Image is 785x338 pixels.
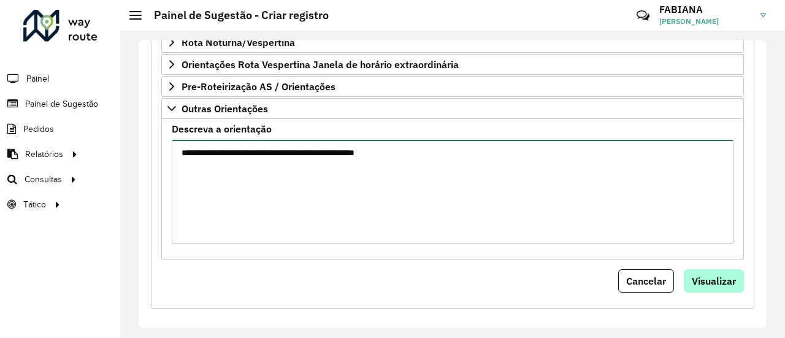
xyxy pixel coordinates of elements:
a: Outras Orientações [161,98,744,119]
span: Painel de Sugestão [25,98,98,110]
button: Visualizar [684,269,744,293]
span: [PERSON_NAME] [659,16,751,27]
span: Visualizar [692,275,736,287]
span: Relatórios [25,148,63,161]
button: Cancelar [618,269,674,293]
span: Painel [26,72,49,85]
a: Orientações Rota Vespertina Janela de horário extraordinária [161,54,744,75]
a: Pre-Roteirização AS / Orientações [161,76,744,97]
span: Pedidos [23,123,54,136]
span: Pre-Roteirização AS / Orientações [182,82,335,91]
label: Descreva a orientação [172,121,272,136]
span: Orientações Rota Vespertina Janela de horário extraordinária [182,60,459,69]
span: Consultas [25,173,62,186]
span: Rota Noturna/Vespertina [182,37,295,47]
span: Outras Orientações [182,104,268,113]
span: Cancelar [626,275,666,287]
span: Tático [23,198,46,211]
h2: Painel de Sugestão - Criar registro [142,9,329,22]
div: Outras Orientações [161,119,744,259]
a: Contato Rápido [630,2,656,29]
h3: FABIANA [659,4,751,15]
a: Rota Noturna/Vespertina [161,32,744,53]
